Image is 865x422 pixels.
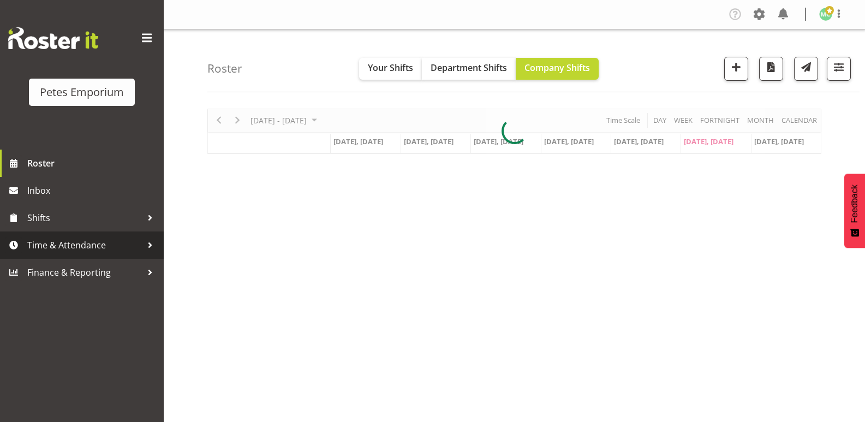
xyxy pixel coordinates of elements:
span: Shifts [27,210,142,226]
button: Filter Shifts [827,57,851,81]
button: Feedback - Show survey [844,174,865,248]
span: Inbox [27,182,158,199]
span: Feedback [850,185,860,223]
span: Company Shifts [524,62,590,74]
div: Petes Emporium [40,84,124,100]
span: Time & Attendance [27,237,142,253]
span: Department Shifts [431,62,507,74]
span: Finance & Reporting [27,264,142,281]
img: melissa-cowen2635.jpg [819,8,832,21]
span: Your Shifts [368,62,413,74]
button: Your Shifts [359,58,422,80]
img: Rosterit website logo [8,27,98,49]
button: Add a new shift [724,57,748,81]
button: Send a list of all shifts for the selected filtered period to all rostered employees. [794,57,818,81]
button: Department Shifts [422,58,516,80]
button: Company Shifts [516,58,599,80]
span: Roster [27,155,158,171]
h4: Roster [207,62,242,75]
button: Download a PDF of the roster according to the set date range. [759,57,783,81]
